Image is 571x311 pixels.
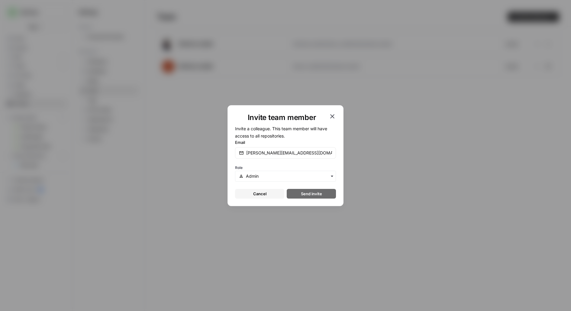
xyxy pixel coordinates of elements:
[287,189,336,199] button: Send invite
[235,189,284,199] button: Cancel
[235,113,329,122] h1: Invite team member
[235,139,336,145] label: Email
[246,150,332,156] input: email@company.com
[246,173,332,179] input: Admin
[253,191,266,197] span: Cancel
[235,165,243,170] span: Role
[235,126,327,138] span: Invite a colleague. This team member will have access to all repositories.
[301,191,322,197] span: Send invite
